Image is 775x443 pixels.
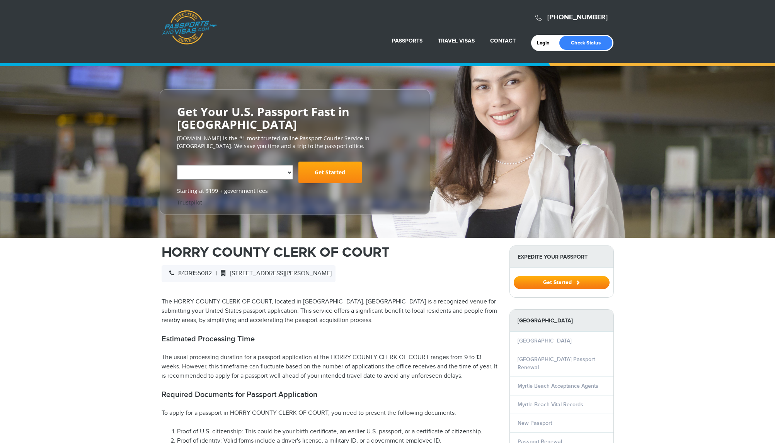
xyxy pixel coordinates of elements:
[162,409,498,418] p: To apply for a passport in HORRY COUNTY CLERK OF COURT, you need to present the following documents:
[162,245,498,259] h1: HORRY COUNTY CLERK OF COURT
[392,37,422,44] a: Passports
[162,390,498,399] h2: Required Documents for Passport Application
[162,265,336,282] div: |
[514,276,610,289] button: Get Started
[510,246,613,268] strong: Expedite Your Passport
[518,337,572,344] a: [GEOGRAPHIC_DATA]
[162,334,498,344] h2: Estimated Processing Time
[518,401,583,408] a: Myrtle Beach Vital Records
[518,356,595,371] a: [GEOGRAPHIC_DATA] Passport Renewal
[162,297,498,325] p: The HORRY COUNTY CLERK OF COURT, located in [GEOGRAPHIC_DATA], [GEOGRAPHIC_DATA] is a recognized ...
[177,427,498,436] li: Proof of U.S. citizenship: This could be your birth certificate, an earlier U.S. passport, or a c...
[537,40,555,46] a: Login
[518,383,598,389] a: Myrtle Beach Acceptance Agents
[514,279,610,285] a: Get Started
[217,270,332,277] span: [STREET_ADDRESS][PERSON_NAME]
[518,420,552,426] a: New Passport
[177,105,413,131] h2: Get Your U.S. Passport Fast in [GEOGRAPHIC_DATA]
[177,199,202,206] a: Trustpilot
[162,10,217,45] a: Passports & [DOMAIN_NAME]
[298,162,362,183] a: Get Started
[490,37,516,44] a: Contact
[547,13,608,22] a: [PHONE_NUMBER]
[510,310,613,332] strong: [GEOGRAPHIC_DATA]
[177,135,413,150] p: [DOMAIN_NAME] is the #1 most trusted online Passport Courier Service in [GEOGRAPHIC_DATA]. We sav...
[165,270,212,277] span: 8439155082
[162,353,498,381] p: The usual processing duration for a passport application at the HORRY COUNTY CLERK OF COURT range...
[438,37,475,44] a: Travel Visas
[559,36,612,50] a: Check Status
[177,187,413,195] span: Starting at $199 + government fees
